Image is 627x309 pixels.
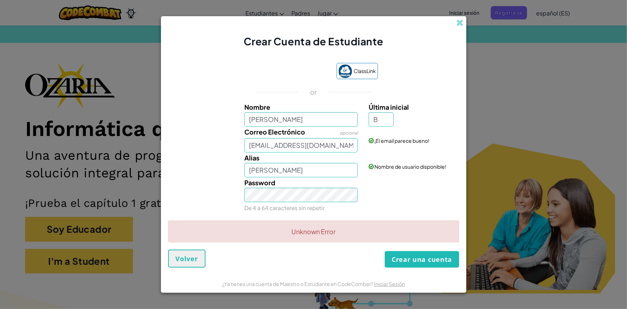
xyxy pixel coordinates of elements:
p: or [310,88,317,96]
span: Nombre [244,103,270,111]
span: Nombre de usuario disponible! [374,163,446,170]
span: opcional [340,130,358,136]
span: ¡El email parece bueno! [374,137,429,144]
div: Unknown Error [168,221,459,242]
button: Volver [168,250,206,268]
button: Crear una cuenta [385,251,459,268]
span: Volver [176,254,198,263]
span: Alias [244,154,259,162]
img: classlink-logo-small.png [338,64,352,78]
span: Última inicial [369,103,409,111]
span: Password [244,178,275,187]
a: Iniciar Sesión [374,281,405,287]
small: De 4 a 64 caracteres sin repetir [244,204,324,211]
span: Crear Cuenta de Estudiante [244,35,384,47]
iframe: Botón Iniciar sesión con Google [246,64,333,80]
span: ClassLink [354,66,376,76]
span: ¿Ya tienes una cuenta de Maestro o Estudiante en CodeCombat? [222,281,374,287]
span: Correo Electrónico [244,128,305,136]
